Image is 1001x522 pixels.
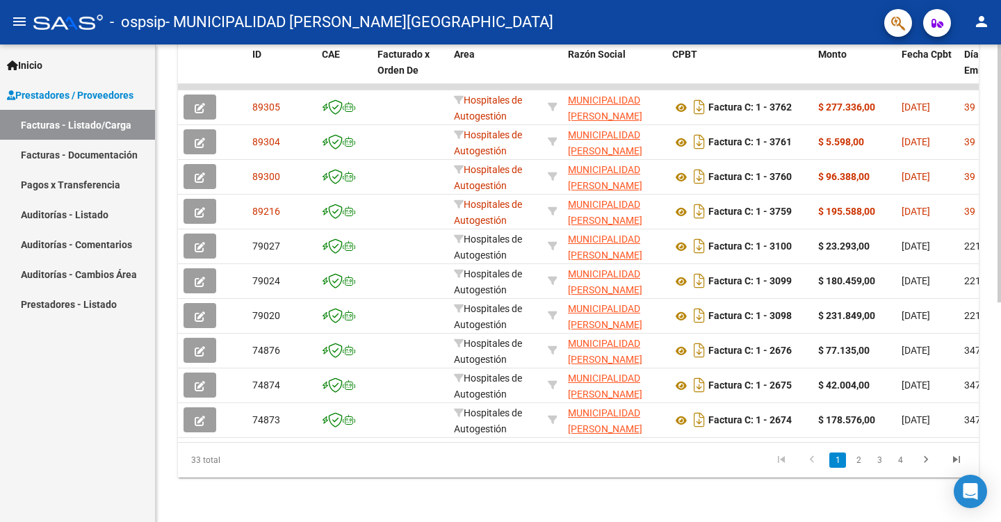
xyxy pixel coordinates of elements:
datatable-header-cell: CPBT [667,40,813,101]
span: 74873 [252,414,280,425]
div: 30647611946 [568,336,661,365]
span: Fecha Cpbt [902,49,952,60]
span: [DATE] [902,206,930,217]
i: Descargar documento [690,96,708,118]
a: 4 [892,452,909,468]
span: Prestadores / Proveedores [7,88,133,103]
strong: $ 277.336,00 [818,101,875,113]
span: Hospitales de Autogestión [454,199,522,226]
strong: Factura C: 1 - 2675 [708,380,792,391]
span: [DATE] [902,380,930,391]
li: page 1 [827,448,848,472]
span: 347 [964,380,981,391]
div: 30647611946 [568,162,661,191]
span: 74876 [252,345,280,356]
i: Descargar documento [690,235,708,257]
i: Descargar documento [690,374,708,396]
span: MUNICIPALIDAD [PERSON_NAME][GEOGRAPHIC_DATA] [568,303,662,346]
span: 79020 [252,310,280,321]
a: 1 [829,452,846,468]
strong: Factura C: 1 - 3762 [708,102,792,113]
strong: Factura C: 1 - 3759 [708,206,792,218]
span: 39 [964,206,975,217]
li: page 4 [890,448,911,472]
span: MUNICIPALIDAD [PERSON_NAME][GEOGRAPHIC_DATA] [568,268,662,311]
span: Monto [818,49,847,60]
strong: $ 23.293,00 [818,240,870,252]
span: - MUNICIPALIDAD [PERSON_NAME][GEOGRAPHIC_DATA] [165,7,553,38]
span: 89305 [252,101,280,113]
span: Facturado x Orden De [377,49,430,76]
span: Hospitales de Autogestión [454,407,522,434]
span: 74874 [252,380,280,391]
span: 221 [964,240,981,252]
span: Razón Social [568,49,626,60]
li: page 2 [848,448,869,472]
strong: $ 42.004,00 [818,380,870,391]
a: 3 [871,452,888,468]
strong: $ 180.459,00 [818,275,875,286]
datatable-header-cell: Area [448,40,542,101]
span: Inicio [7,58,42,73]
span: MUNICIPALIDAD [PERSON_NAME][GEOGRAPHIC_DATA] [568,407,662,450]
span: 347 [964,345,981,356]
span: MUNICIPALIDAD [PERSON_NAME][GEOGRAPHIC_DATA] [568,234,662,277]
div: Open Intercom Messenger [954,475,987,508]
span: Hospitales de Autogestión [454,95,522,122]
strong: $ 195.588,00 [818,206,875,217]
div: 30647611946 [568,301,661,330]
strong: Factura C: 1 - 2676 [708,345,792,357]
strong: Factura C: 1 - 3761 [708,137,792,148]
span: [DATE] [902,101,930,113]
span: Hospitales de Autogestión [454,373,522,400]
i: Descargar documento [690,409,708,431]
div: 30647611946 [568,266,661,295]
span: [DATE] [902,414,930,425]
span: MUNICIPALIDAD [PERSON_NAME][GEOGRAPHIC_DATA] [568,164,662,207]
span: [DATE] [902,275,930,286]
span: MUNICIPALIDAD [PERSON_NAME][GEOGRAPHIC_DATA] [568,129,662,172]
a: 2 [850,452,867,468]
div: 30647611946 [568,405,661,434]
i: Descargar documento [690,304,708,327]
span: 89304 [252,136,280,147]
strong: Factura C: 1 - 3098 [708,311,792,322]
div: 30647611946 [568,197,661,226]
span: MUNICIPALIDAD [PERSON_NAME][GEOGRAPHIC_DATA] [568,199,662,242]
strong: $ 77.135,00 [818,345,870,356]
span: [DATE] [902,171,930,182]
span: 89300 [252,171,280,182]
span: 79024 [252,275,280,286]
mat-icon: person [973,13,990,30]
span: 79027 [252,240,280,252]
i: Descargar documento [690,200,708,222]
span: 347 [964,414,981,425]
span: CPBT [672,49,697,60]
span: MUNICIPALIDAD [PERSON_NAME][GEOGRAPHIC_DATA] [568,373,662,416]
strong: $ 96.388,00 [818,171,870,182]
i: Descargar documento [690,339,708,361]
span: 39 [964,136,975,147]
strong: $ 5.598,00 [818,136,864,147]
span: Hospitales de Autogestión [454,268,522,295]
span: Hospitales de Autogestión [454,164,522,191]
strong: Factura C: 1 - 3100 [708,241,792,252]
strong: $ 178.576,00 [818,414,875,425]
i: Descargar documento [690,131,708,153]
div: 30647611946 [568,127,661,156]
strong: Factura C: 1 - 3760 [708,172,792,183]
strong: Factura C: 1 - 3099 [708,276,792,287]
datatable-header-cell: ID [247,40,316,101]
strong: $ 231.849,00 [818,310,875,321]
i: Descargar documento [690,165,708,188]
datatable-header-cell: Facturado x Orden De [372,40,448,101]
span: 39 [964,171,975,182]
span: [DATE] [902,310,930,321]
span: - ospsip [110,7,165,38]
span: ID [252,49,261,60]
div: 30647611946 [568,370,661,400]
span: Hospitales de Autogestión [454,234,522,261]
datatable-header-cell: CAE [316,40,372,101]
span: MUNICIPALIDAD [PERSON_NAME][GEOGRAPHIC_DATA] [568,338,662,381]
span: CAE [322,49,340,60]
